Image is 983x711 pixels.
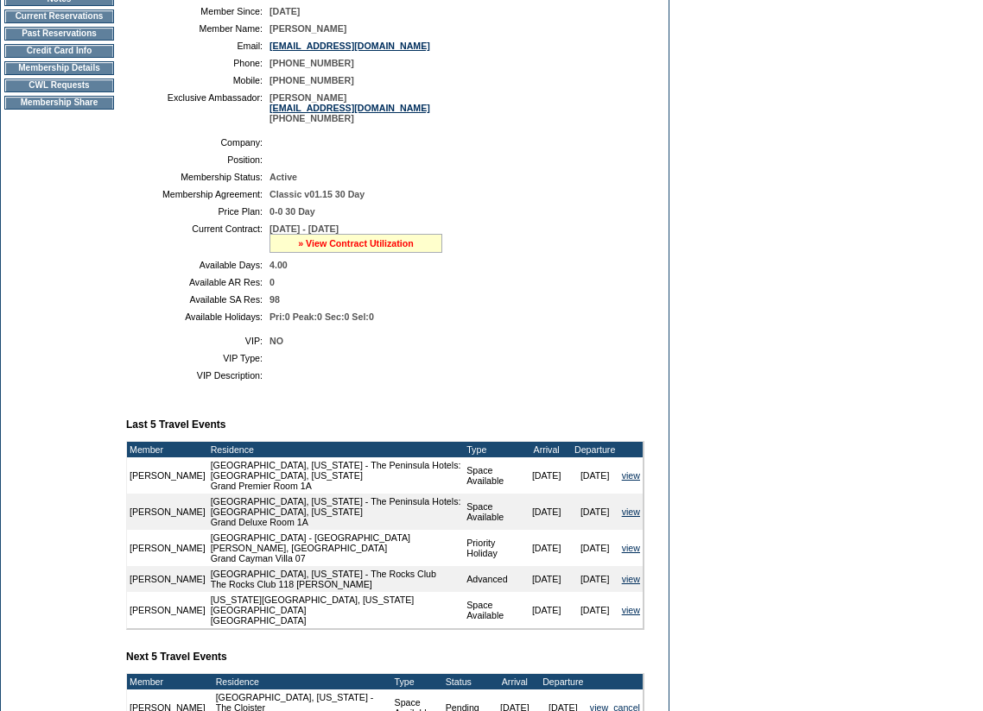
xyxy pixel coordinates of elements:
td: Departure [539,674,587,689]
td: Membership Status: [133,172,263,182]
td: [PERSON_NAME] [127,494,208,530]
td: [DATE] [571,530,619,566]
td: [US_STATE][GEOGRAPHIC_DATA], [US_STATE][GEOGRAPHIC_DATA] [GEOGRAPHIC_DATA] [208,592,465,628]
td: Available SA Res: [133,294,263,305]
td: Residence [213,674,392,689]
td: Priority Holiday [464,530,522,566]
span: [PHONE_NUMBER] [270,58,354,68]
td: Email: [133,41,263,51]
td: [PERSON_NAME] [127,457,208,494]
td: CWL Requests [4,79,114,92]
span: [DATE] - [DATE] [270,223,339,234]
a: view [622,543,640,553]
td: Phone: [133,58,263,68]
td: Membership Agreement: [133,189,263,199]
td: Member Since: [133,6,263,16]
td: Current Reservations [4,9,114,23]
td: Residence [208,442,465,457]
td: Price Plan: [133,206,263,217]
td: [GEOGRAPHIC_DATA], [US_STATE] - The Peninsula Hotels: [GEOGRAPHIC_DATA], [US_STATE] Grand Deluxe ... [208,494,465,530]
td: [DATE] [571,592,619,628]
a: view [622,470,640,481]
td: Membership Details [4,61,114,75]
a: view [622,574,640,584]
td: [DATE] [571,457,619,494]
td: Mobile: [133,75,263,85]
td: Past Reservations [4,27,114,41]
span: 0 [270,277,275,287]
td: Position: [133,154,263,165]
td: Member [127,442,208,457]
td: Member [127,674,208,689]
td: Company: [133,137,263,148]
span: 0-0 30 Day [270,206,315,217]
td: Arrival [491,674,539,689]
a: view [622,507,640,517]
td: Status [443,674,491,689]
span: 4.00 [270,260,288,270]
td: [DATE] [523,457,571,494]
td: Available Days: [133,260,263,270]
span: NO [270,336,283,346]
td: Advanced [464,566,522,592]
td: [DATE] [571,566,619,592]
td: Credit Card Info [4,44,114,58]
td: Available AR Res: [133,277,263,287]
td: [DATE] [571,494,619,530]
td: Space Available [464,592,522,628]
td: [DATE] [523,494,571,530]
a: [EMAIL_ADDRESS][DOMAIN_NAME] [270,103,430,113]
td: VIP: [133,336,263,346]
td: Current Contract: [133,223,263,253]
span: [PERSON_NAME] [270,23,346,34]
td: Space Available [464,494,522,530]
td: Type [392,674,443,689]
td: [GEOGRAPHIC_DATA] - [GEOGRAPHIC_DATA][PERSON_NAME], [GEOGRAPHIC_DATA] Grand Cayman Villa 07 [208,530,465,566]
td: VIP Type: [133,353,263,363]
td: Arrival [523,442,571,457]
td: [GEOGRAPHIC_DATA], [US_STATE] - The Rocks Club The Rocks Club 118 [PERSON_NAME] [208,566,465,592]
a: » View Contract Utilization [298,238,414,249]
b: Next 5 Travel Events [126,651,227,663]
td: [DATE] [523,592,571,628]
span: Active [270,172,297,182]
span: Pri:0 Peak:0 Sec:0 Sel:0 [270,311,374,322]
b: Last 5 Travel Events [126,418,225,431]
td: [PERSON_NAME] [127,530,208,566]
span: [PHONE_NUMBER] [270,75,354,85]
td: [GEOGRAPHIC_DATA], [US_STATE] - The Peninsula Hotels: [GEOGRAPHIC_DATA], [US_STATE] Grand Premier... [208,457,465,494]
span: 98 [270,294,280,305]
td: Member Name: [133,23,263,34]
td: [PERSON_NAME] [127,592,208,628]
td: [DATE] [523,566,571,592]
td: [DATE] [523,530,571,566]
span: Classic v01.15 30 Day [270,189,365,199]
a: view [622,605,640,615]
td: Membership Share [4,96,114,110]
td: Space Available [464,457,522,494]
span: [DATE] [270,6,300,16]
td: Type [464,442,522,457]
td: Available Holidays: [133,311,263,322]
td: Departure [571,442,619,457]
td: [PERSON_NAME] [127,566,208,592]
td: VIP Description: [133,370,263,381]
span: [PERSON_NAME] [PHONE_NUMBER] [270,92,430,123]
td: Exclusive Ambassador: [133,92,263,123]
a: [EMAIL_ADDRESS][DOMAIN_NAME] [270,41,430,51]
